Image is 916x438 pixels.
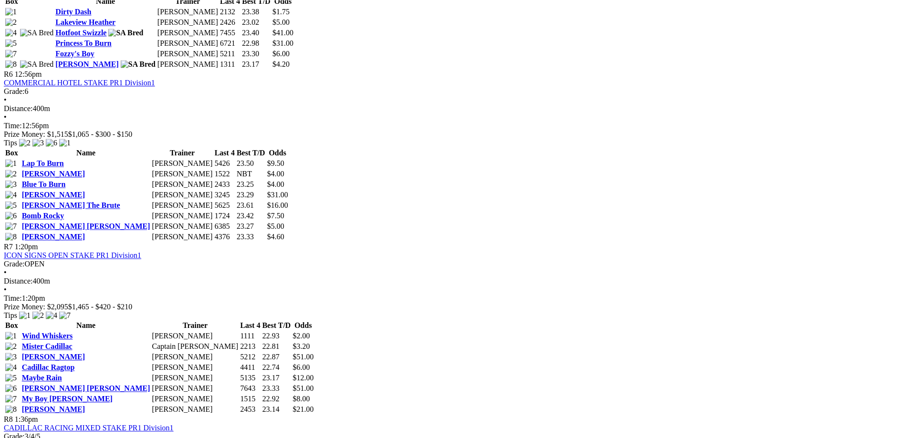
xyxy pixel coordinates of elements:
[4,139,17,147] span: Tips
[5,8,17,16] img: 1
[267,233,284,241] span: $4.60
[15,415,38,423] span: 1:36pm
[4,113,7,121] span: •
[5,395,17,403] img: 7
[267,148,289,158] th: Odds
[239,331,260,341] td: 1111
[5,170,17,178] img: 2
[152,394,239,404] td: [PERSON_NAME]
[22,233,85,241] a: [PERSON_NAME]
[4,260,912,268] div: OPEN
[272,8,290,16] span: $1.75
[5,60,17,69] img: 8
[22,159,64,167] a: Lap To Burn
[68,303,133,311] span: $1,465 - $420 - $210
[5,29,17,37] img: 4
[4,311,17,319] span: Tips
[241,7,271,17] td: 23.38
[152,169,213,179] td: [PERSON_NAME]
[292,321,314,330] th: Odds
[5,212,17,220] img: 6
[4,87,912,96] div: 6
[272,18,290,26] span: $5.00
[262,373,291,383] td: 23.17
[267,159,284,167] span: $9.50
[46,311,57,320] img: 4
[239,394,260,404] td: 1515
[236,169,266,179] td: NBT
[214,232,235,242] td: 4376
[219,39,240,48] td: 6721
[5,180,17,189] img: 3
[152,211,213,221] td: [PERSON_NAME]
[5,50,17,58] img: 7
[22,384,150,392] a: [PERSON_NAME] [PERSON_NAME]
[272,39,293,47] span: $31.00
[46,139,57,147] img: 6
[236,159,266,168] td: 23.50
[236,222,266,231] td: 23.27
[157,28,219,38] td: [PERSON_NAME]
[4,415,13,423] span: R8
[267,222,284,230] span: $5.00
[22,395,113,403] a: My Boy [PERSON_NAME]
[267,191,288,199] span: $31.00
[22,363,75,371] a: Cadillac Ragtop
[157,7,219,17] td: [PERSON_NAME]
[5,201,17,210] img: 5
[267,212,284,220] span: $7.50
[4,79,155,87] a: COMMERCIAL HOTEL STAKE PR1 Division1
[4,96,7,104] span: •
[214,159,235,168] td: 5426
[219,60,240,69] td: 1311
[236,190,266,200] td: 23.29
[4,104,32,112] span: Distance:
[236,201,266,210] td: 23.61
[262,342,291,351] td: 22.81
[157,39,219,48] td: [PERSON_NAME]
[241,60,271,69] td: 23.17
[152,159,213,168] td: [PERSON_NAME]
[4,303,912,311] div: Prize Money: $2,095
[5,222,17,231] img: 7
[4,277,912,285] div: 400m
[239,405,260,414] td: 2453
[68,130,133,138] span: $1,065 - $300 - $150
[20,29,54,37] img: SA Bred
[22,212,64,220] a: Bomb Rocky
[214,180,235,189] td: 2433
[4,268,7,276] span: •
[272,29,293,37] span: $41.00
[292,395,310,403] span: $8.00
[19,139,31,147] img: 2
[262,363,291,372] td: 22.74
[272,60,290,68] span: $4.20
[239,384,260,393] td: 7643
[239,363,260,372] td: 4411
[214,148,235,158] th: Last 4
[239,321,260,330] th: Last 4
[219,49,240,59] td: 5211
[292,405,313,413] span: $21.00
[236,180,266,189] td: 23.25
[241,39,271,48] td: 22.98
[4,294,912,303] div: 1:20pm
[262,321,291,330] th: Best T/D
[4,251,141,259] a: ICON SIGNS OPEN STAKE PR1 Division1
[152,405,239,414] td: [PERSON_NAME]
[5,353,17,361] img: 3
[59,311,71,320] img: 7
[15,243,38,251] span: 1:20pm
[55,29,106,37] a: Hotfoot Swizzle
[19,311,31,320] img: 1
[152,321,239,330] th: Trainer
[267,180,284,188] span: $4.00
[152,190,213,200] td: [PERSON_NAME]
[292,353,313,361] span: $51.00
[55,18,115,26] a: Lakeview Heather
[22,201,120,209] a: [PERSON_NAME] The Brute
[236,232,266,242] td: 23.33
[4,294,22,302] span: Time:
[267,201,288,209] span: $16.00
[152,373,239,383] td: [PERSON_NAME]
